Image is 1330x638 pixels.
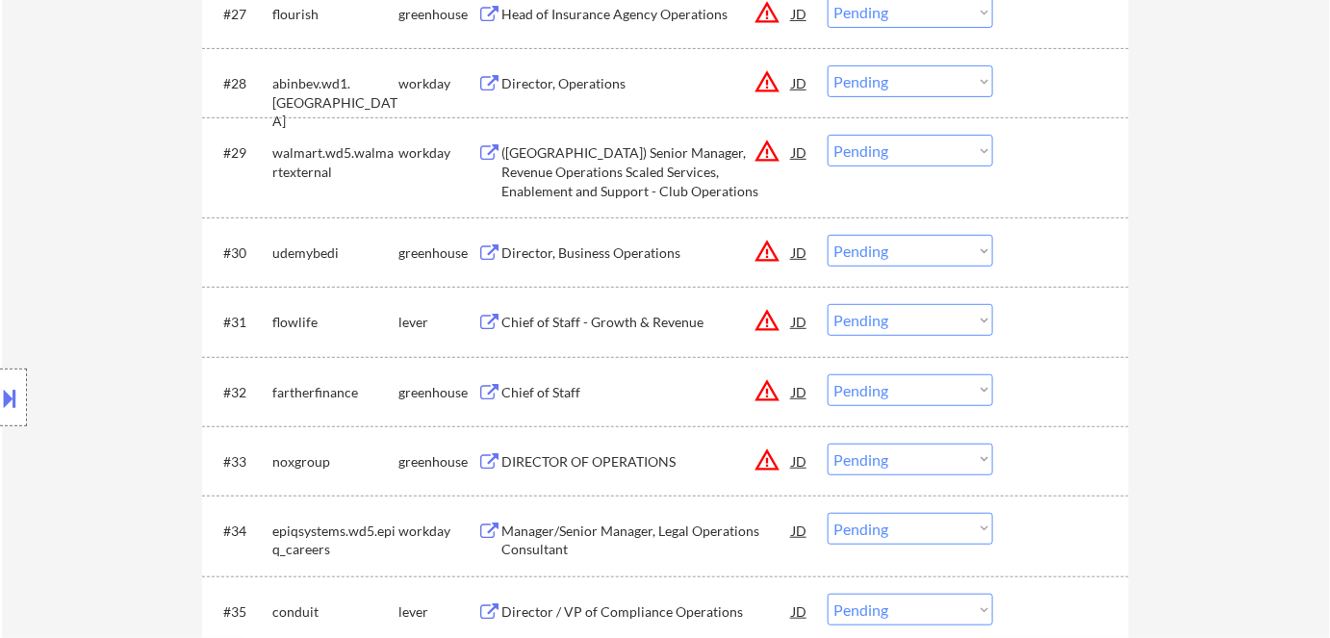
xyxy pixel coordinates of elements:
[790,513,809,548] div: JD
[790,235,809,269] div: JD
[790,65,809,100] div: JD
[754,377,780,404] button: warning_amber
[272,74,398,131] div: abinbev.wd1.[GEOGRAPHIC_DATA]
[754,307,780,334] button: warning_amber
[754,68,780,95] button: warning_amber
[754,447,780,473] button: warning_amber
[790,444,809,478] div: JD
[398,313,477,332] div: lever
[398,143,477,163] div: workday
[790,374,809,409] div: JD
[754,138,780,165] button: warning_amber
[501,243,792,263] div: Director, Business Operations
[754,238,780,265] button: warning_amber
[398,243,477,263] div: greenhouse
[501,452,792,472] div: DIRECTOR OF OPERATIONS
[272,5,398,24] div: flourish
[501,602,792,622] div: Director / VP of Compliance Operations
[501,522,792,559] div: Manager/Senior Manager, Legal Operations Consultant
[790,135,809,169] div: JD
[501,383,792,402] div: Chief of Staff
[501,5,792,24] div: Head of Insurance Agency Operations
[223,5,257,24] div: #27
[398,602,477,622] div: lever
[501,313,792,332] div: Chief of Staff - Growth & Revenue
[790,594,809,628] div: JD
[398,383,477,402] div: greenhouse
[398,452,477,472] div: greenhouse
[223,74,257,93] div: #28
[398,522,477,541] div: workday
[398,74,477,93] div: workday
[501,74,792,93] div: Director, Operations
[501,143,792,200] div: ([GEOGRAPHIC_DATA]) Senior Manager, Revenue Operations Scaled Services, Enablement and Support - ...
[790,304,809,339] div: JD
[398,5,477,24] div: greenhouse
